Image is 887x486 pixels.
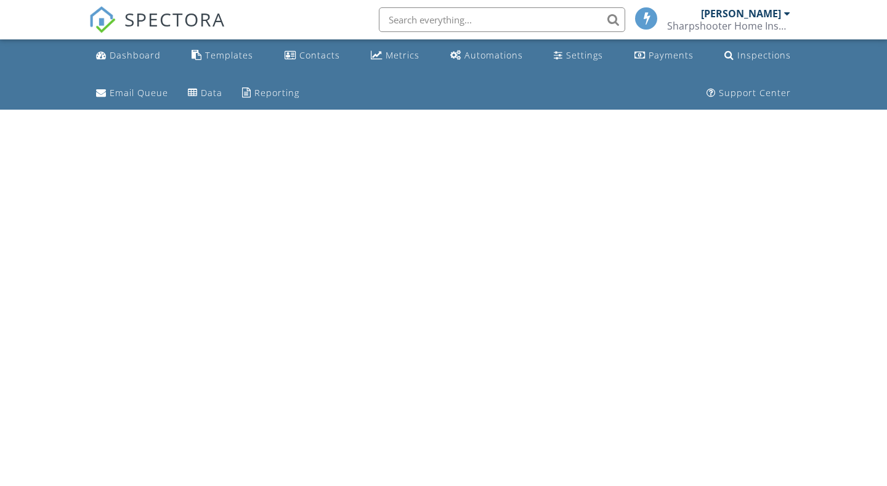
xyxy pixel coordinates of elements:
div: Templates [205,49,253,61]
a: Support Center [702,82,796,105]
a: Inspections [719,44,796,67]
input: Search everything... [379,7,625,32]
a: Settings [549,44,608,67]
div: Reporting [254,87,299,99]
a: Templates [187,44,258,67]
div: Metrics [386,49,419,61]
a: Dashboard [91,44,166,67]
a: Contacts [280,44,345,67]
div: Dashboard [110,49,161,61]
a: Reporting [237,82,304,105]
div: Inspections [737,49,791,61]
a: Payments [630,44,699,67]
div: [PERSON_NAME] [701,7,781,20]
div: Email Queue [110,87,168,99]
div: Sharpshooter Home Inspections [667,20,790,32]
a: Data [183,82,227,105]
div: Contacts [299,49,340,61]
a: Automations (Basic) [445,44,528,67]
div: Payments [649,49,694,61]
a: SPECTORA [89,17,225,43]
div: Data [201,87,222,99]
a: Email Queue [91,82,173,105]
div: Support Center [719,87,791,99]
span: SPECTORA [124,6,225,32]
div: Automations [464,49,523,61]
div: Settings [566,49,603,61]
img: The Best Home Inspection Software - Spectora [89,6,116,33]
a: Metrics [366,44,424,67]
